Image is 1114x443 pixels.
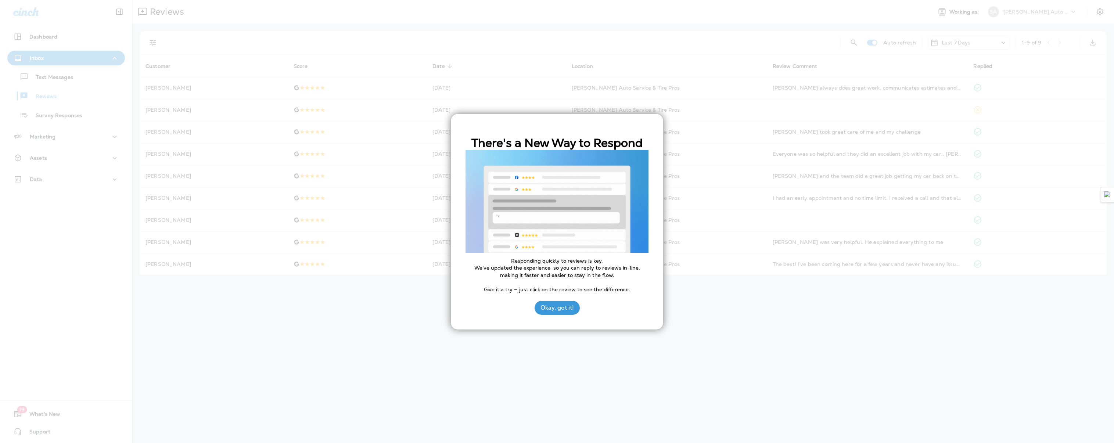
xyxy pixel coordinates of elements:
button: Okay, got it! [535,301,580,315]
p: Give it a try — just click on the review to see the difference. [466,286,648,293]
p: Responding quickly to reviews is key. [466,257,648,265]
p: We’ve updated the experience so you can reply to reviews in-line, making it faster and easier to ... [466,264,648,279]
img: Detect Auto [1104,191,1111,198]
h2: There's a New Way to Respond [466,136,648,150]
